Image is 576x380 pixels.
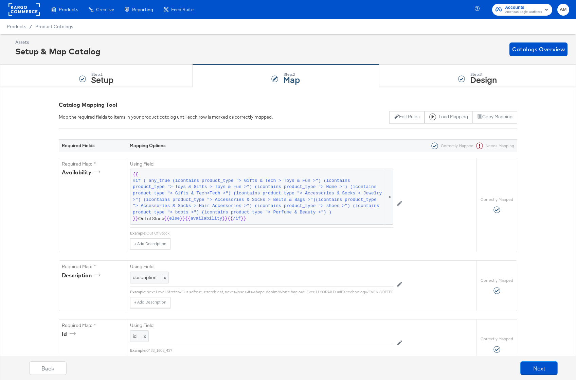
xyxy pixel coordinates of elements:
[91,72,113,77] div: Step: 1
[191,215,222,222] span: availability
[481,197,513,202] label: Correctly Mapped
[228,215,233,222] span: {{
[133,171,391,222] span: Out of Stock
[15,39,101,46] div: Assets
[505,4,542,11] span: Accounts
[142,333,146,339] span: x
[185,215,191,222] span: {{
[29,361,67,375] button: Back
[133,274,157,280] span: description
[62,142,95,149] strong: Required Fields
[171,7,194,12] span: Feed Suite
[222,215,228,222] span: }}
[130,238,170,249] button: + Add Description
[473,142,514,149] div: Needs Mapping
[180,215,185,222] span: }}
[62,263,124,270] label: Required Map: *
[470,74,497,85] strong: Design
[62,322,124,329] label: Required Map: *
[505,10,542,15] span: American Eagle Outfitters
[96,7,114,12] span: Creative
[241,215,246,222] span: }}
[130,142,166,149] strong: Mapping Options
[62,272,103,279] div: description
[470,72,497,77] div: Step: 3
[133,171,138,178] span: {{
[130,161,393,167] label: Using Field:
[169,215,180,222] span: else
[26,24,35,29] span: /
[283,74,300,85] strong: Map
[91,74,113,85] strong: Setup
[62,169,103,176] div: availability
[59,7,78,12] span: Products
[283,72,300,77] div: Step: 2
[59,101,517,109] div: Catalog Mapping Tool
[7,24,26,29] span: Products
[130,230,146,236] div: Example:
[132,7,153,12] span: Reporting
[146,348,393,353] div: 0433_1608_437
[133,215,138,222] span: }}
[62,161,124,167] label: Required Map: *
[512,45,565,54] span: Catalogs Overview
[520,361,558,375] button: Next
[481,278,513,283] label: Correctly Mapped
[560,6,566,14] span: AM
[385,169,393,224] span: x
[492,4,552,16] button: AccountsAmerican Eagle Outfitters
[146,230,393,236] div: Out Of Stock
[15,46,101,57] div: Setup & Map Catalog
[130,348,146,353] div: Example:
[429,142,473,149] div: Correctly Mapped
[162,274,166,280] span: x
[133,333,137,339] span: id
[130,322,393,329] label: Using Field:
[389,111,424,123] button: Edit Rules
[130,297,170,308] button: + Add Description
[62,330,78,338] div: id
[130,263,393,270] label: Using Field:
[425,111,473,123] button: Load Mapping
[509,42,568,56] button: Catalogs Overview
[133,178,384,215] span: #if ( any_true (icontains product_type "> Gifts & Tech > Toys & Fun >") (icontains product_type "...
[35,24,73,29] a: Product Catalogs
[557,4,569,16] button: AM
[164,215,169,222] span: {{
[233,215,241,222] span: /if
[481,336,513,342] label: Correctly Mapped
[473,111,517,123] button: Copy Mapping
[59,114,273,120] div: Map the required fields to items in your product catalog until each row is marked as correctly ma...
[130,289,146,295] div: Example:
